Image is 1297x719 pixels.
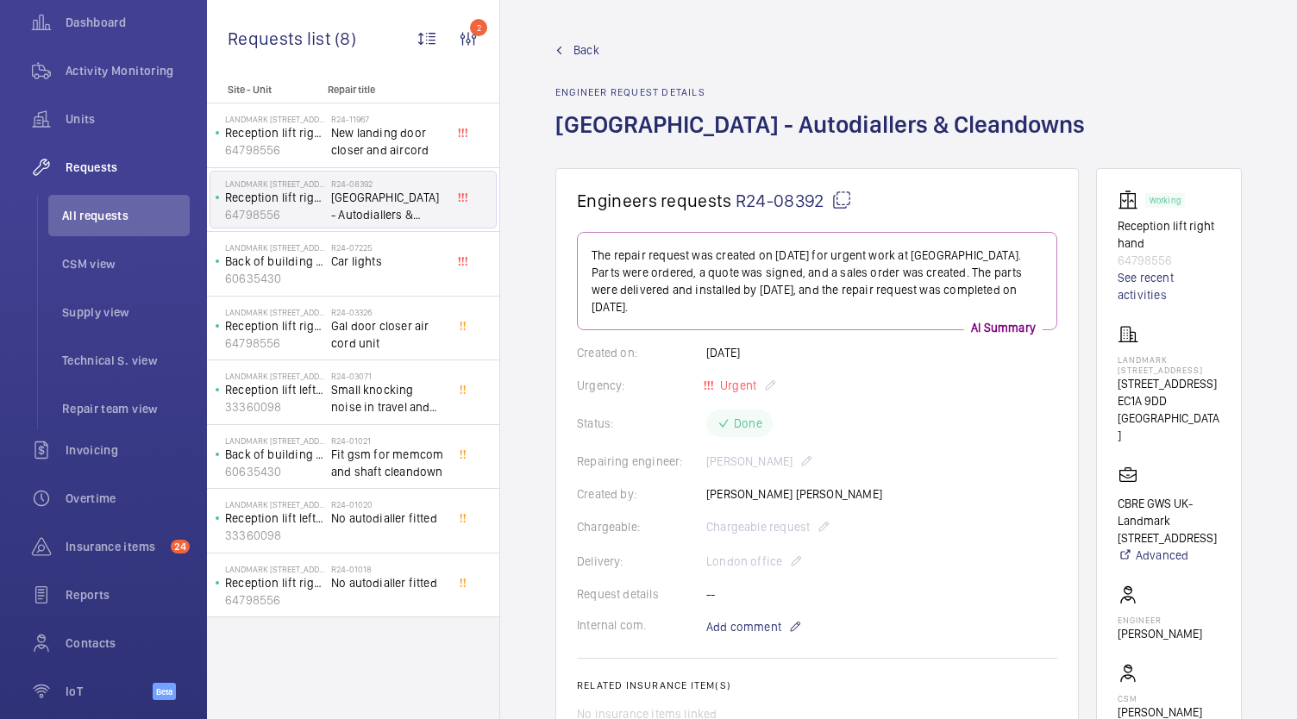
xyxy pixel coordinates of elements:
a: Advanced [1118,547,1220,564]
p: AI Summary [964,319,1043,336]
p: Engineer [1118,615,1202,625]
p: Reception lift right hand [225,574,324,591]
span: 24 [171,540,190,553]
a: See recent activities [1118,269,1220,303]
p: Reception lift right hand [225,124,324,141]
h2: R24-01021 [331,435,445,446]
p: 64798556 [225,334,324,352]
p: 60635430 [225,463,324,480]
p: Site - Unit [207,84,321,96]
span: Requests [66,159,190,176]
p: CSM [1118,693,1202,703]
span: No autodialler fitted [331,510,445,527]
h2: R24-01018 [331,564,445,574]
span: [GEOGRAPHIC_DATA] - Autodiallers & Cleandowns [331,189,445,223]
p: 64798556 [225,206,324,223]
span: Insurance items [66,538,164,555]
h2: R24-11967 [331,114,445,124]
span: Reports [66,586,190,603]
p: Reception lift right hand [225,317,324,334]
p: Working [1150,197,1181,203]
h2: Related insurance item(s) [577,679,1057,691]
p: Reception lift right hand [225,189,324,206]
p: Landmark [STREET_ADDRESS] [225,178,324,189]
p: Reception lift right hand [1118,217,1220,252]
span: Dashboard [66,14,190,31]
p: [PERSON_NAME] [1118,625,1202,642]
img: elevator.svg [1118,190,1145,210]
p: CBRE GWS UK- Landmark [STREET_ADDRESS] [1118,495,1220,547]
p: 64798556 [1118,252,1220,269]
p: [STREET_ADDRESS] [1118,375,1220,392]
p: 33360098 [225,527,324,544]
p: EC1A 9DD [GEOGRAPHIC_DATA] [1118,392,1220,444]
span: Car lights [331,253,445,270]
p: Landmark [STREET_ADDRESS] [225,307,324,317]
span: New landing door closer and aircord [331,124,445,159]
span: CSM view [62,255,190,272]
p: 33360098 [225,398,324,416]
span: Repair team view [62,400,190,417]
p: Reception lift left hand [225,381,324,398]
p: Landmark [STREET_ADDRESS] [225,371,324,381]
p: Repair title [328,84,442,96]
span: Overtime [66,490,190,507]
span: Small knocking noise in travel and lot of play under car [331,381,445,416]
span: Back [573,41,599,59]
h2: R24-08392 [331,178,445,189]
p: Landmark [STREET_ADDRESS] [225,435,324,446]
span: Engineers requests [577,190,732,211]
p: Reception lift left hand [225,510,324,527]
span: Supply view [62,303,190,321]
h2: R24-01020 [331,499,445,510]
span: Technical S. view [62,352,190,369]
span: Add comment [706,618,781,635]
p: Landmark [STREET_ADDRESS] [225,114,324,124]
h2: R24-03071 [331,371,445,381]
h2: R24-07225 [331,242,445,253]
span: R24-08392 [736,190,852,211]
p: 60635430 [225,270,324,287]
span: All requests [62,207,190,224]
span: Beta [153,683,176,700]
p: 64798556 [225,591,324,609]
span: Fit gsm for memcom and shaft cleandown [331,446,445,480]
span: IoT [66,683,153,700]
span: No autodialler fitted [331,574,445,591]
span: Requests list [228,28,335,49]
p: Landmark [STREET_ADDRESS] [1118,354,1220,375]
p: The repair request was created on [DATE] for urgent work at [GEOGRAPHIC_DATA]. Parts were ordered... [592,247,1043,316]
span: Contacts [66,635,190,652]
p: Landmark [STREET_ADDRESS] [225,242,324,253]
span: Activity Monitoring [66,62,190,79]
h2: R24-03326 [331,307,445,317]
h2: Engineer request details [555,86,1095,98]
span: Invoicing [66,441,190,459]
p: 64798556 [225,141,324,159]
p: Back of building lift [225,253,324,270]
h1: [GEOGRAPHIC_DATA] - Autodiallers & Cleandowns [555,109,1095,168]
span: Units [66,110,190,128]
p: Landmark [STREET_ADDRESS] [225,564,324,574]
span: Gal door closer air cord unit [331,317,445,352]
p: Landmark [STREET_ADDRESS] [225,499,324,510]
p: Back of building lift [225,446,324,463]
